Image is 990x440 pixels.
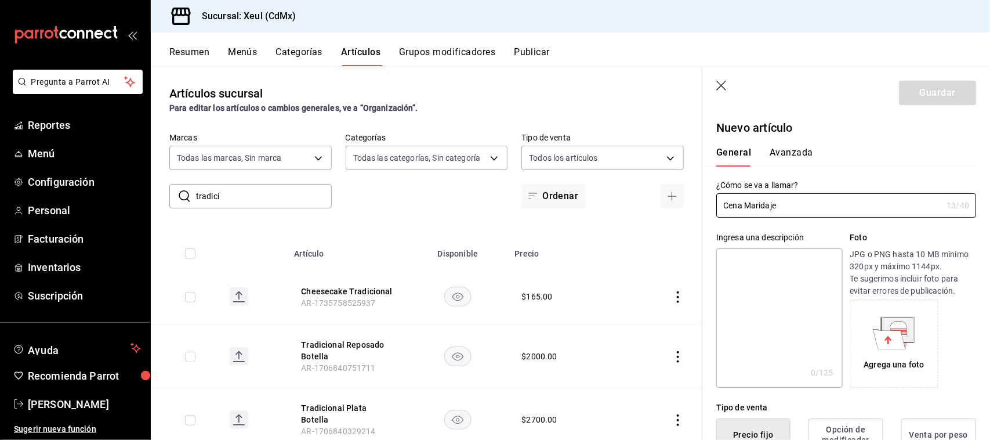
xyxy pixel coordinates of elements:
div: $ 2700.00 [522,414,557,425]
div: Agrega una foto [853,302,935,385]
label: Marcas [169,134,332,142]
a: Pregunta a Parrot AI [8,84,143,96]
span: AR-1706840329214 [301,427,375,436]
button: Avanzada [770,147,813,167]
span: Reportes [28,117,141,133]
h3: Sucursal: Xeul (CdMx) [193,9,296,23]
label: Categorías [346,134,508,142]
button: Pregunta a Parrot AI [13,70,143,94]
p: JPG o PNG hasta 10 MB mínimo 320px y máximo 1144px. Te sugerimos incluir foto para evitar errores... [850,248,976,297]
button: Artículos [341,46,380,66]
span: Todas las marcas, Sin marca [177,152,282,164]
th: Disponible [408,232,507,269]
div: navigation tabs [716,147,962,167]
button: General [716,147,751,167]
span: Pregunta a Parrot AI [31,76,125,88]
span: Recomienda Parrot [28,368,141,384]
button: actions [672,291,684,303]
button: edit-product-location [301,402,394,425]
div: $ 165.00 [522,291,553,302]
strong: Para editar los artículos o cambios generales, ve a “Organización”. [169,103,418,113]
button: Grupos modificadores [399,46,495,66]
span: Sugerir nueva función [14,423,141,435]
button: edit-product-location [301,286,394,297]
div: Artículos sucursal [169,85,263,102]
button: open_drawer_menu [128,30,137,39]
div: navigation tabs [169,46,990,66]
div: 0 /125 [811,367,833,378]
th: Precio [508,232,623,269]
span: Suscripción [28,288,141,304]
label: Tipo de venta [521,134,684,142]
span: Configuración [28,174,141,190]
div: Tipo de venta [716,402,976,414]
span: Todas las categorías, Sin categoría [353,152,481,164]
div: Agrega una foto [864,359,924,371]
button: availability-product [444,287,472,306]
span: [PERSON_NAME] [28,396,141,412]
button: Resumen [169,46,209,66]
div: $ 2000.00 [522,351,557,362]
span: Todos los artículos [529,152,598,164]
label: ¿Cómo se va a llamar? [716,182,976,190]
span: Personal [28,203,141,218]
span: Inventarios [28,259,141,275]
button: availability-product [444,347,472,366]
button: Categorías [276,46,323,66]
button: Menús [228,46,257,66]
span: Menú [28,146,141,161]
span: Ayuda [28,341,126,355]
div: Ingresa una descripción [716,232,842,244]
button: Ordenar [521,184,585,208]
button: availability-product [444,410,472,430]
input: Buscar artículo [196,185,332,208]
th: Artículo [287,232,408,269]
span: AR-1735758525937 [301,298,375,308]
p: Nuevo artículo [716,119,976,136]
button: actions [672,351,684,363]
button: edit-product-location [301,339,394,362]
button: Publicar [514,46,550,66]
span: Facturación [28,231,141,247]
div: 13 /40 [947,200,969,211]
p: Foto [850,232,976,244]
span: AR-1706840751711 [301,363,375,373]
button: actions [672,414,684,426]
